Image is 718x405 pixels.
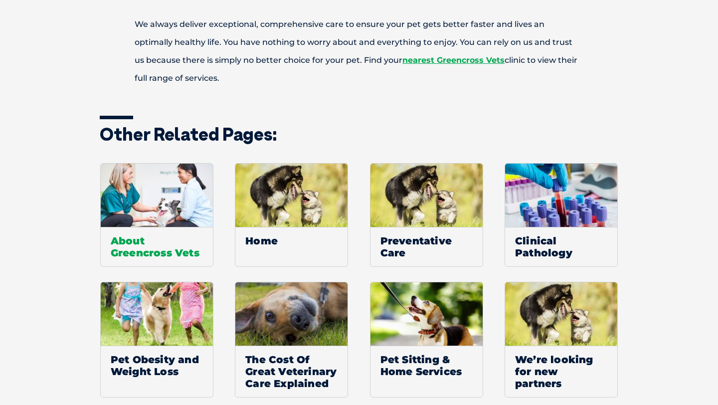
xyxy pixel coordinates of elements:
a: The Cost Of Great Veterinary Care Explained [235,282,348,398]
a: nearest Greencross Vets [402,55,505,65]
a: Default ThumbnailPreventative Care [370,163,483,267]
button: Search [699,45,709,55]
span: The Cost Of Great Veterinary Care Explained [235,346,348,397]
span: Preventative Care [370,227,483,266]
a: Pet Sitting & Home Services [370,282,483,398]
span: We’re looking for new partners [505,346,617,397]
img: Clinical-Pathology [505,164,617,227]
img: Default Thumbnail [235,164,348,227]
span: Clinical Pathology [505,227,617,266]
span: About Greencross Vets [101,227,213,266]
h3: Other related pages: [100,125,618,143]
span: Pet Obesity and Weight Loss [101,346,213,385]
span: Home [235,227,348,254]
a: Default ThumbnailWe’re looking for new partners [505,282,618,398]
a: Default ThumbnailHome [235,163,348,267]
p: We always deliver exceptional, comprehensive care to ensure your pet gets better faster and lives... [100,15,618,87]
a: Pet Obesity and Weight Loss [100,282,213,398]
a: About Greencross Vets [100,163,213,267]
a: Clinical Pathology [505,163,618,267]
img: Default Thumbnail [370,164,483,227]
span: Pet Sitting & Home Services [370,346,483,385]
img: Default Thumbnail [505,282,618,346]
